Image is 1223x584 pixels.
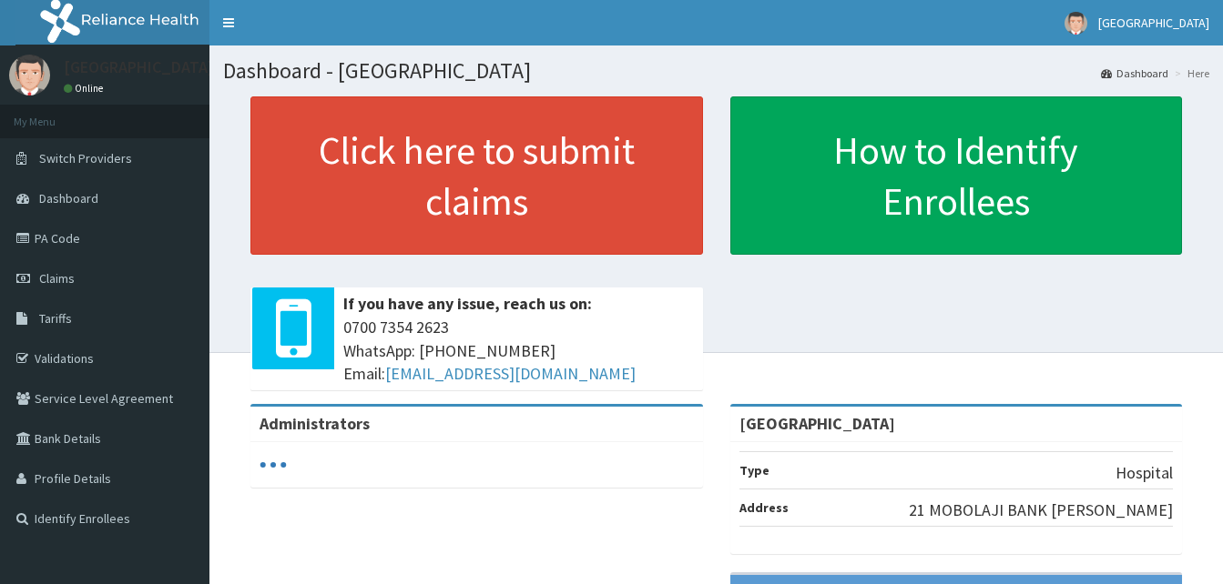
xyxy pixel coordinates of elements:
[260,413,370,434] b: Administrators
[739,462,769,478] b: Type
[739,499,789,516] b: Address
[39,310,72,327] span: Tariffs
[223,59,1209,83] h1: Dashboard - [GEOGRAPHIC_DATA]
[64,59,214,76] p: [GEOGRAPHIC_DATA]
[909,498,1173,522] p: 21 MOBOLAJI BANK [PERSON_NAME]
[1065,12,1087,35] img: User Image
[343,316,694,386] span: 0700 7354 2623 WhatsApp: [PHONE_NUMBER] Email:
[39,270,75,287] span: Claims
[39,190,98,206] span: Dashboard
[1101,65,1168,81] a: Dashboard
[260,451,287,478] svg: audio-loading
[343,293,592,314] b: If you have any issue, reach us on:
[739,413,895,434] strong: [GEOGRAPHIC_DATA]
[1170,65,1209,81] li: Here
[9,55,50,96] img: User Image
[250,96,703,255] a: Click here to submit claims
[64,82,107,95] a: Online
[1098,15,1209,31] span: [GEOGRAPHIC_DATA]
[39,150,132,166] span: Switch Providers
[730,96,1183,255] a: How to Identify Enrollees
[385,363,636,384] a: [EMAIL_ADDRESS][DOMAIN_NAME]
[1116,461,1173,485] p: Hospital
